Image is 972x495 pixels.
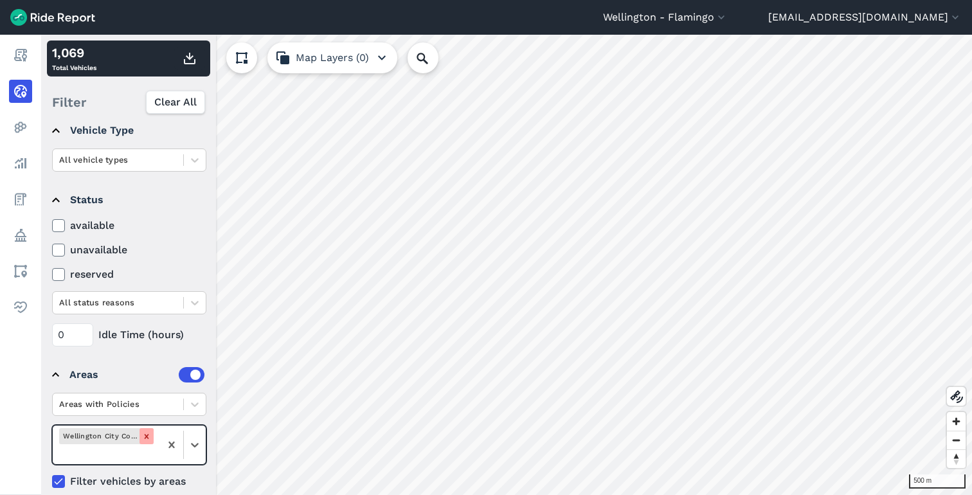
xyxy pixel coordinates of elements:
div: Wellington City Council Limits [59,428,139,444]
div: Filter [47,82,210,122]
canvas: Map [41,35,972,495]
div: 500 m [909,474,966,489]
div: Remove Wellington City Council Limits [139,428,154,444]
div: Idle Time (hours) [52,323,206,346]
a: Report [9,44,32,67]
a: Heatmaps [9,116,32,139]
a: Realtime [9,80,32,103]
button: Map Layers (0) [267,42,397,73]
div: Total Vehicles [52,43,96,74]
div: 1,069 [52,43,96,62]
button: Clear All [146,91,205,114]
label: unavailable [52,242,206,258]
label: reserved [52,267,206,282]
summary: Vehicle Type [52,113,204,148]
img: Ride Report [10,9,95,26]
a: Fees [9,188,32,211]
button: Zoom out [947,431,966,449]
summary: Areas [52,357,204,393]
button: Reset bearing to north [947,449,966,468]
span: Clear All [154,94,197,110]
a: Health [9,296,32,319]
button: [EMAIL_ADDRESS][DOMAIN_NAME] [768,10,962,25]
button: Wellington - Flamingo [603,10,728,25]
div: Areas [69,367,204,382]
button: Zoom in [947,412,966,431]
a: Areas [9,260,32,283]
label: Filter vehicles by areas [52,474,206,489]
a: Analyze [9,152,32,175]
a: Policy [9,224,32,247]
summary: Status [52,182,204,218]
label: available [52,218,206,233]
input: Search Location or Vehicles [408,42,459,73]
